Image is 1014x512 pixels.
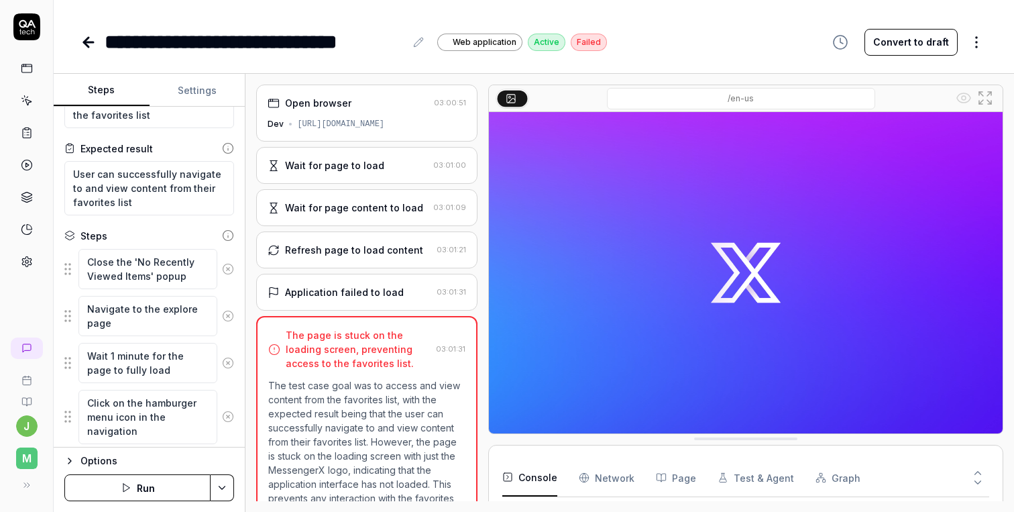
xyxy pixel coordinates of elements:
button: Steps [54,74,150,107]
button: Remove step [217,403,239,430]
div: Application failed to load [285,285,404,299]
div: Open browser [285,96,351,110]
span: Web application [453,36,516,48]
div: Suggestions [64,342,234,384]
button: Graph [815,459,860,497]
button: Open in full screen [974,87,996,109]
button: Console [502,459,557,497]
div: Suggestions [64,295,234,337]
button: Convert to draft [864,29,958,56]
button: Remove step [217,303,239,329]
div: Refresh page to load content [285,243,423,257]
button: Page [656,459,696,497]
button: Run [64,474,211,501]
div: Options [80,453,234,469]
div: Steps [80,229,107,243]
button: M [5,437,48,472]
div: Dev [268,118,284,130]
a: New conversation [11,338,43,359]
time: 03:01:00 [433,160,466,170]
div: Wait for page to load [285,158,384,172]
div: Expected result [80,142,153,156]
div: [URL][DOMAIN_NAME] [297,118,384,130]
a: Web application [437,33,522,51]
a: Documentation [5,386,48,407]
time: 03:01:21 [437,245,466,254]
span: M [16,448,38,469]
time: 03:01:31 [437,287,466,297]
button: Settings [150,74,245,107]
button: Network [579,459,634,497]
div: Failed [571,34,607,51]
button: Test & Agent [718,459,794,497]
time: 03:00:51 [434,98,466,107]
button: Remove step [217,256,239,283]
div: Suggestions [64,248,234,290]
button: Options [64,453,234,469]
button: View version history [824,29,856,56]
div: Wait for page content to load [285,201,423,215]
a: Book a call with us [5,364,48,386]
time: 03:01:31 [436,344,465,354]
div: Suggestions [64,389,234,445]
time: 03:01:09 [433,203,466,212]
div: The page is stuck on the loading screen, preventing access to the favorites list. [286,328,430,370]
button: j [16,415,38,437]
div: Active [528,34,565,51]
button: Remove step [217,350,239,376]
img: Screenshot [489,112,1003,433]
button: Show all interative elements [953,87,974,109]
